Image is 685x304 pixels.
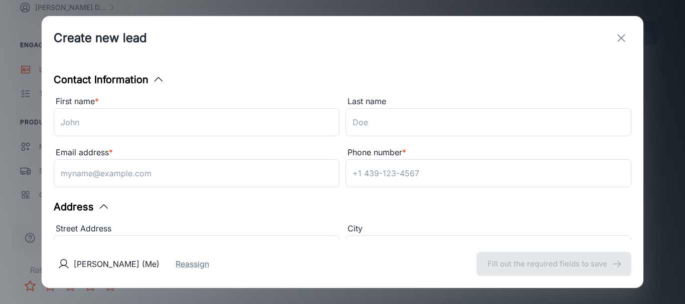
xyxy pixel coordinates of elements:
input: Whitehorse [346,235,631,263]
div: Last name [346,95,631,108]
h1: Create new lead [54,29,147,47]
div: Phone number [346,146,631,159]
button: Address [54,199,110,214]
div: First name [54,95,339,108]
button: Reassign [176,258,209,270]
div: City [346,222,631,235]
div: Email address [54,146,339,159]
button: exit [611,28,631,48]
input: myname@example.com [54,159,339,187]
button: Contact Information [54,72,164,87]
p: [PERSON_NAME] (Me) [74,258,159,270]
div: Street Address [54,222,339,235]
input: Doe [346,108,631,136]
input: +1 439-123-4567 [346,159,631,187]
input: John [54,108,339,136]
input: 2412 Northwest Passage [54,235,339,263]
